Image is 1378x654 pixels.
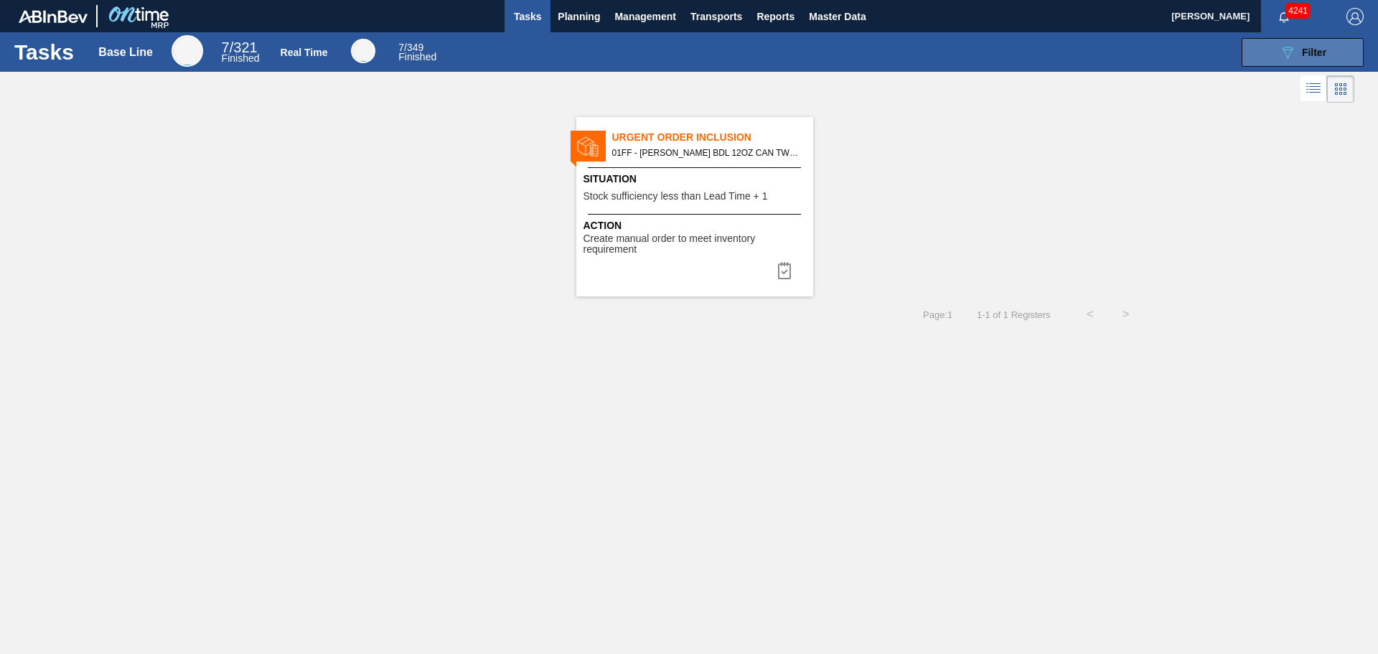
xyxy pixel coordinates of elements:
[1302,47,1326,58] span: Filter
[577,136,599,157] img: status
[583,191,768,202] span: Stock sufficiency less than Lead Time + 1
[222,42,260,63] div: Base Line
[583,172,810,187] span: Situation
[14,44,78,60] h1: Tasks
[690,8,742,25] span: Transports
[1261,6,1307,27] button: Notifications
[222,52,260,64] span: Finished
[612,130,813,145] span: Urgent Order Inclusion
[222,39,258,55] span: / 321
[1285,3,1311,19] span: 4241
[398,43,436,62] div: Real Time
[1327,75,1354,103] div: Card Vision
[614,8,676,25] span: Management
[1242,38,1364,67] button: Filter
[767,256,802,285] button: icon-task complete
[583,233,810,256] span: Create manual order to meet inventory requirement
[19,10,88,23] img: TNhmsLtSVTkK8tSr43FrP2fwEKptu5GPRR3wAAAABJRU5ErkJggg==
[398,42,404,53] span: 7
[756,8,795,25] span: Reports
[222,39,230,55] span: 7
[351,39,375,63] div: Real Time
[398,42,423,53] span: / 349
[923,309,952,320] span: Page : 1
[776,262,793,279] img: icon-task complete
[558,8,600,25] span: Planning
[398,51,436,62] span: Finished
[281,47,328,58] div: Real Time
[98,46,153,59] div: Base Line
[767,256,802,285] div: Complete task: 6903066
[512,8,543,25] span: Tasks
[1300,75,1327,103] div: List Vision
[583,218,810,233] span: Action
[1346,8,1364,25] img: Logout
[809,8,866,25] span: Master Data
[974,309,1050,320] span: 1 - 1 of 1 Registers
[612,145,802,161] span: 01FF - CARR BDL 12OZ CAN TWNSTK 30/12 CAN NFL-49ERS
[172,35,203,67] div: Base Line
[1072,296,1108,332] button: <
[1108,296,1144,332] button: >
